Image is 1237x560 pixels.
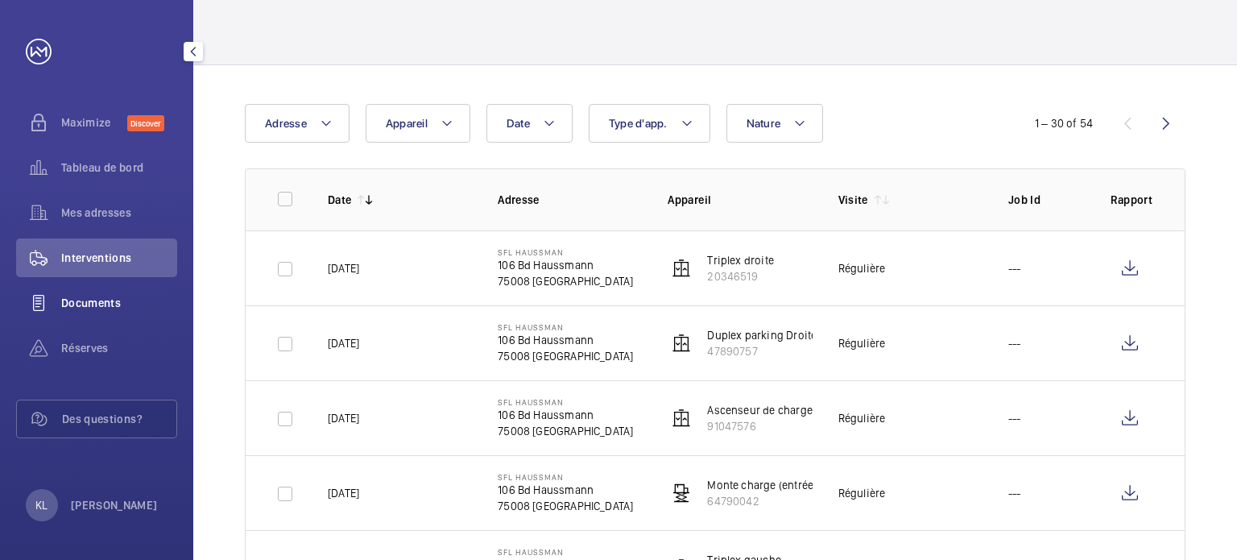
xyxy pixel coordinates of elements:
p: 75008 [GEOGRAPHIC_DATA] [498,348,633,364]
span: Nature [747,117,781,130]
p: Adresse [498,192,642,208]
button: Type d'app. [589,104,710,143]
p: KL [35,497,48,513]
span: Documents [61,295,177,311]
p: 75008 [GEOGRAPHIC_DATA] [498,273,633,289]
img: elevator.svg [672,259,691,278]
p: 106 Bd Haussmann [498,257,633,273]
p: 91047576 [707,418,812,434]
span: Mes adresses [61,205,177,221]
p: Appareil [668,192,812,208]
p: [DATE] [328,260,359,276]
p: SFL Haussman [498,247,633,257]
p: --- [1008,410,1021,426]
img: elevator.svg [672,409,691,428]
p: Monte charge (entrée parking Rdc) [707,477,879,493]
p: Ascenseur de charge [707,402,812,418]
p: Visite [838,192,868,208]
p: --- [1008,335,1021,351]
div: Régulière [838,260,886,276]
p: Triplex droite [707,252,774,268]
p: Rapport [1111,192,1152,208]
p: 47890757 [707,343,817,359]
span: Type d'app. [609,117,668,130]
img: elevator.svg [672,334,691,353]
p: 20346519 [707,268,774,284]
p: Date [328,192,351,208]
button: Date [486,104,573,143]
p: --- [1008,485,1021,501]
span: Interventions [61,250,177,266]
img: freight_elevator.svg [672,483,691,503]
button: Nature [726,104,824,143]
span: Réserves [61,340,177,356]
span: Date [507,117,530,130]
p: Job Id [1008,192,1085,208]
p: [DATE] [328,410,359,426]
p: 75008 [GEOGRAPHIC_DATA] [498,498,633,514]
p: 106 Bd Haussmann [498,332,633,348]
p: [PERSON_NAME] [71,497,158,513]
p: SFL Haussman [498,322,633,332]
div: 1 – 30 of 54 [1035,115,1093,131]
div: Régulière [838,335,886,351]
p: [DATE] [328,485,359,501]
button: Appareil [366,104,470,143]
p: 106 Bd Haussmann [498,482,633,498]
p: 106 Bd Haussmann [498,407,633,423]
div: Régulière [838,410,886,426]
span: Tableau de bord [61,160,177,176]
button: Adresse [245,104,350,143]
p: SFL Haussman [498,547,633,557]
p: SFL Haussman [498,397,633,407]
p: --- [1008,260,1021,276]
div: Régulière [838,485,886,501]
p: 75008 [GEOGRAPHIC_DATA] [498,423,633,439]
p: 64790042 [707,493,879,509]
p: SFL Haussman [498,472,633,482]
span: Des questions? [62,411,176,427]
span: Adresse [265,117,307,130]
span: Appareil [386,117,428,130]
p: [DATE] [328,335,359,351]
span: Maximize [61,114,127,131]
span: Discover [127,115,164,131]
p: Duplex parking Droite [707,327,817,343]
